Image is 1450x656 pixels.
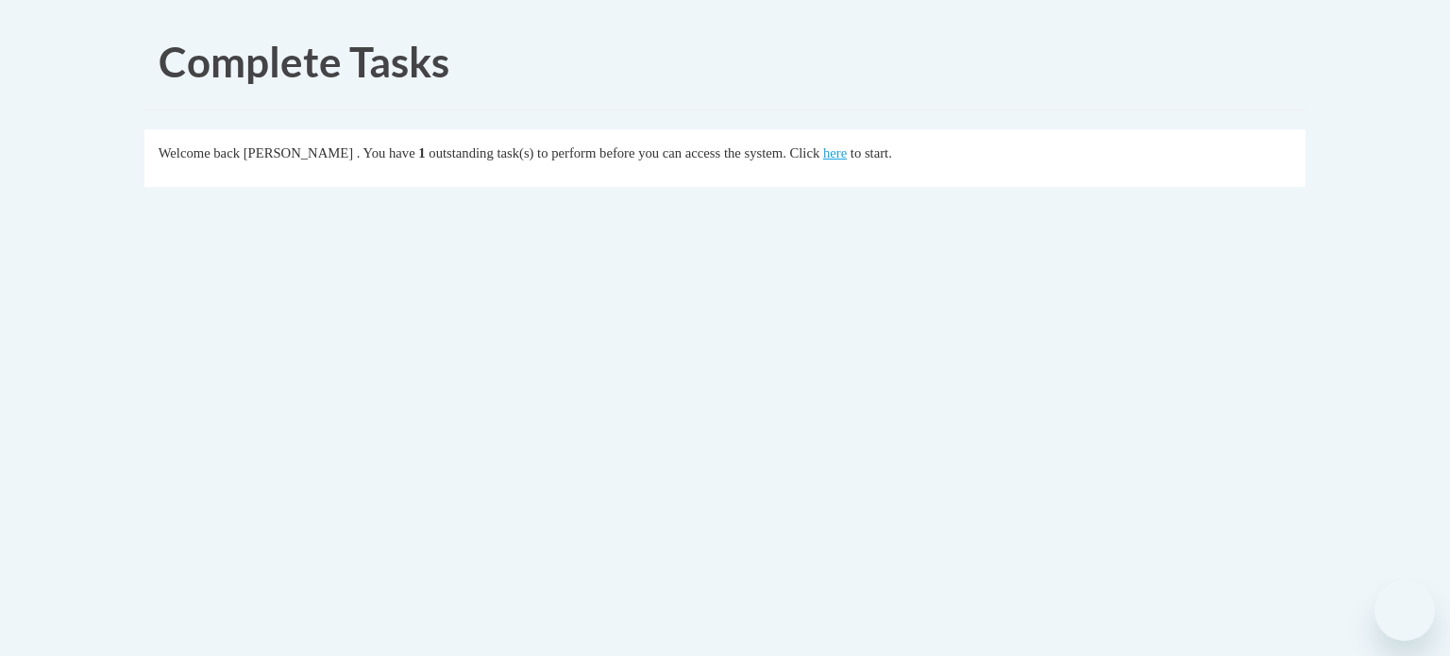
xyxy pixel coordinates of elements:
span: 1 [418,145,425,160]
span: . You have [357,145,415,160]
span: Complete Tasks [159,37,449,86]
span: to start. [851,145,892,160]
span: Welcome back [159,145,240,160]
span: outstanding task(s) to perform before you can access the system. Click [429,145,819,160]
a: here [823,145,847,160]
span: [PERSON_NAME] [244,145,353,160]
iframe: Button to launch messaging window [1374,580,1435,641]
